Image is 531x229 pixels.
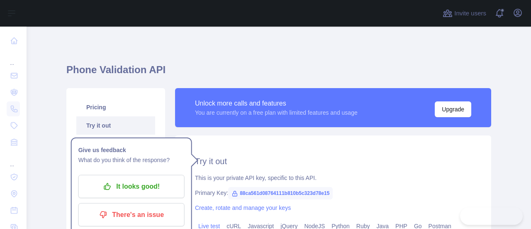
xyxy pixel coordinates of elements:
iframe: Toggle Customer Support [460,207,523,225]
div: ... [7,151,20,168]
div: You are currently on a free plan with limited features and usage [195,108,358,117]
p: It looks good! [85,180,178,194]
h1: Give us feedback [78,145,185,155]
h2: Try it out [195,155,471,167]
p: There's an issue [85,208,178,222]
button: Upgrade [435,101,471,117]
button: Invite users [441,7,488,20]
a: Create, rotate and manage your keys [195,204,291,211]
div: This is your private API key, specific to this API. [195,174,471,182]
a: Pricing [76,98,155,116]
div: ... [7,50,20,66]
div: Primary Key: [195,189,471,197]
span: 88ca561d08764111b810b5c323d78e15 [228,187,333,199]
h1: Phone Validation API [66,63,491,83]
button: There's an issue [78,203,185,227]
div: Unlock more calls and features [195,98,358,108]
span: Invite users [454,9,486,18]
a: Try it out [76,116,155,135]
a: Documentation [76,135,155,153]
button: It looks good! [78,175,185,198]
p: What do you think of the response? [78,155,185,165]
